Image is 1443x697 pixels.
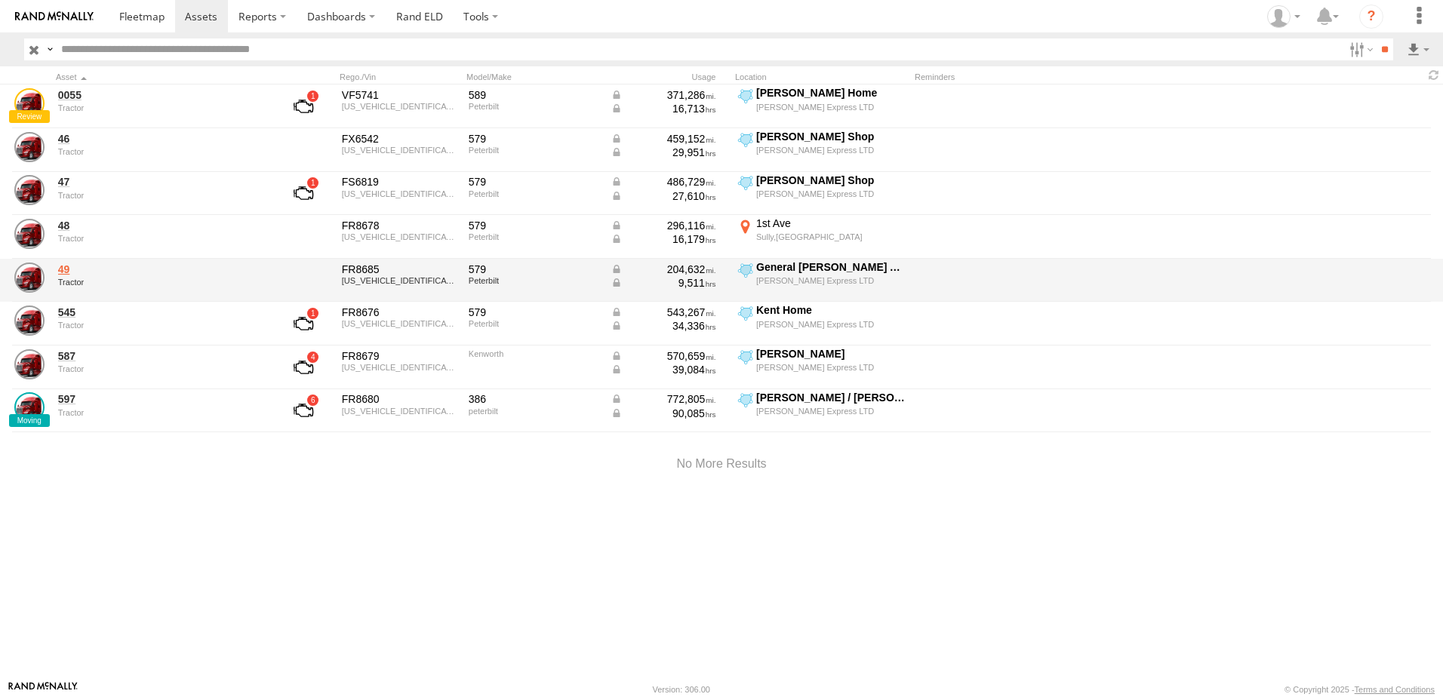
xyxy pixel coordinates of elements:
[342,349,458,363] div: FR8679
[1285,685,1435,694] div: © Copyright 2025 -
[1262,5,1306,28] div: Tim Zylstra
[611,319,716,333] div: Data from Vehicle CANbus
[1425,68,1443,82] span: Refresh
[342,319,458,328] div: 1XPBD49X8LD664773
[611,175,716,189] div: Data from Vehicle CANbus
[342,306,458,319] div: FR8676
[756,275,906,286] div: [PERSON_NAME] Express LTD
[58,408,265,417] div: undefined
[342,276,458,285] div: 1XPBD49X0RD687005
[275,349,331,385] a: View Asset with Fault/s
[14,175,45,205] a: View Asset Details
[469,306,600,319] div: 579
[611,392,716,406] div: Data from Vehicle CANbus
[14,88,45,118] a: View Asset Details
[14,263,45,293] a: View Asset Details
[342,132,458,146] div: FX6542
[342,263,458,276] div: FR8685
[469,232,600,241] div: Peterbilt
[469,175,600,189] div: 579
[342,219,458,232] div: FR8678
[342,232,458,241] div: 1XPBD49X6PD860006
[469,189,600,198] div: Peterbilt
[469,276,600,285] div: Peterbilt
[275,88,331,124] a: View Asset with Fault/s
[1343,38,1376,60] label: Search Filter Options
[58,306,265,319] a: 545
[608,72,729,82] div: Usage
[469,219,600,232] div: 579
[756,406,906,416] div: [PERSON_NAME] Express LTD
[342,407,458,416] div: 1XPHD49X1CD144649
[469,263,600,276] div: 579
[58,219,265,232] a: 48
[469,132,600,146] div: 579
[611,407,716,420] div: Data from Vehicle CANbus
[735,72,909,82] div: Location
[58,364,265,373] div: undefined
[756,319,906,330] div: [PERSON_NAME] Express LTD
[58,349,265,363] a: 587
[14,306,45,336] a: View Asset Details
[58,147,265,156] div: undefined
[653,685,710,694] div: Version: 306.00
[611,276,716,290] div: Data from Vehicle CANbus
[14,219,45,249] a: View Asset Details
[611,232,716,246] div: Data from Vehicle CANbus
[466,72,602,82] div: Model/Make
[275,306,331,342] a: View Asset with Fault/s
[735,260,909,301] label: Click to View Current Location
[58,191,265,200] div: undefined
[469,88,600,102] div: 589
[611,219,716,232] div: Data from Vehicle CANbus
[469,407,600,416] div: peterbilt
[342,146,458,155] div: 1XPBDP9X5LD665686
[1405,38,1431,60] label: Export results as...
[14,349,45,379] a: View Asset Details
[58,321,265,330] div: undefined
[756,173,906,187] div: [PERSON_NAME] Shop
[611,349,716,363] div: Data from Vehicle CANbus
[611,88,716,102] div: Data from Vehicle CANbus
[275,392,331,428] a: View Asset with Fault/s
[342,392,458,406] div: FR8680
[469,349,600,358] div: Kenworth
[342,189,458,198] div: 1XPBDP9X0LD665787
[469,319,600,328] div: Peterbilt
[1359,5,1383,29] i: ?
[756,130,906,143] div: [PERSON_NAME] Shop
[611,263,716,276] div: Data from Vehicle CANbus
[342,363,458,372] div: 1XDAD49X36J139868
[58,278,265,287] div: undefined
[58,175,265,189] a: 47
[14,392,45,422] a: View Asset Details
[15,11,94,22] img: rand-logo.svg
[756,391,906,404] div: [PERSON_NAME] / [PERSON_NAME]
[469,102,600,111] div: Peterbilt
[611,189,716,203] div: Data from Vehicle CANbus
[469,146,600,155] div: Peterbilt
[611,306,716,319] div: Data from Vehicle CANbus
[611,363,716,376] div: Data from Vehicle CANbus
[735,173,909,214] label: Click to View Current Location
[756,102,906,112] div: [PERSON_NAME] Express LTD
[756,362,906,373] div: [PERSON_NAME] Express LTD
[340,72,460,82] div: Rego./Vin
[735,86,909,127] label: Click to View Current Location
[342,102,458,111] div: 1XPBDP9X0LD665692
[611,146,716,159] div: Data from Vehicle CANbus
[915,72,1156,82] div: Reminders
[342,88,458,102] div: VF5741
[469,392,600,406] div: 386
[58,132,265,146] a: 46
[275,175,331,211] a: View Asset with Fault/s
[342,175,458,189] div: FS6819
[58,392,265,406] a: 597
[756,189,906,199] div: [PERSON_NAME] Express LTD
[735,303,909,344] label: Click to View Current Location
[756,260,906,274] div: General [PERSON_NAME] Avon
[735,130,909,170] label: Click to View Current Location
[58,263,265,276] a: 49
[56,72,267,82] div: Click to Sort
[756,86,906,100] div: [PERSON_NAME] Home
